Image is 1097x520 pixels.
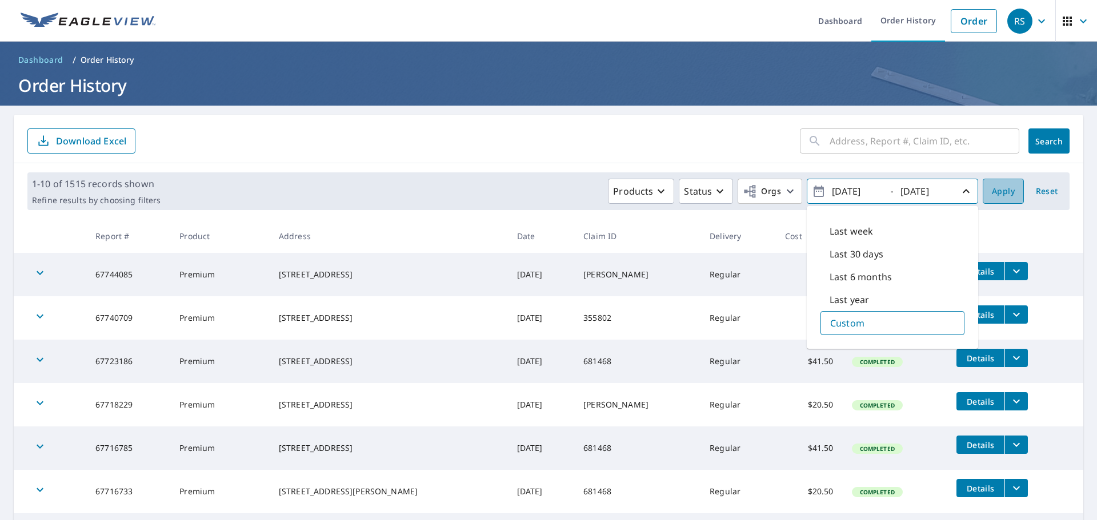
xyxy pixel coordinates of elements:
[32,195,161,205] p: Refine results by choosing filters
[853,445,902,453] span: Completed
[56,135,126,147] p: Download Excel
[508,296,574,340] td: [DATE]
[508,340,574,383] td: [DATE]
[956,436,1004,454] button: detailsBtn-67716785
[956,479,1004,497] button: detailsBtn-67716733
[32,177,161,191] p: 1-10 of 1515 records shown
[956,262,1004,280] button: detailsBtn-67744085
[820,265,964,288] div: Last 6 months
[14,51,1083,69] nav: breadcrumb
[170,470,270,513] td: Premium
[963,396,998,407] span: Details
[1004,305,1028,324] button: filesDropdownBtn-67740709
[1004,262,1028,280] button: filesDropdownBtn-67744085
[170,426,270,470] td: Premium
[279,399,499,410] div: [STREET_ADDRESS]
[86,296,170,340] td: 67740709
[963,353,998,364] span: Details
[1004,479,1028,497] button: filesDropdownBtn-67716733
[508,219,574,253] th: Date
[830,293,869,307] p: Last year
[700,219,776,253] th: Delivery
[170,383,270,426] td: Premium
[574,383,700,426] td: [PERSON_NAME]
[820,288,964,311] div: Last year
[279,269,499,280] div: [STREET_ADDRESS]
[508,383,574,426] td: [DATE]
[820,220,964,243] div: Last week
[574,426,700,470] td: 681468
[508,253,574,296] td: [DATE]
[743,184,781,199] span: Orgs
[279,312,499,324] div: [STREET_ADDRESS]
[14,74,1083,97] h1: Order History
[574,470,700,513] td: 681468
[830,270,892,284] p: Last 6 months
[613,184,653,198] p: Products
[86,383,170,426] td: 67718229
[1004,436,1028,454] button: filesDropdownBtn-67716785
[812,182,973,201] span: -
[776,426,842,470] td: $41.50
[86,340,170,383] td: 67723186
[820,311,964,335] div: Custom
[738,179,802,204] button: Orgs
[73,53,76,67] li: /
[270,219,508,253] th: Address
[830,125,1019,157] input: Address, Report #, Claim ID, etc.
[81,54,134,66] p: Order History
[820,243,964,265] div: Last 30 days
[14,51,68,69] a: Dashboard
[508,470,574,513] td: [DATE]
[86,470,170,513] td: 67716733
[853,488,902,496] span: Completed
[170,340,270,383] td: Premium
[776,253,842,296] td: $41.50
[992,184,1015,199] span: Apply
[1004,392,1028,410] button: filesDropdownBtn-67718229
[776,470,842,513] td: $20.50
[574,296,700,340] td: 355802
[170,253,270,296] td: Premium
[27,128,135,154] button: Download Excel
[1004,349,1028,367] button: filesDropdownBtn-67723186
[830,316,864,330] p: Custom
[279,356,499,367] div: [STREET_ADDRESS]
[956,349,1004,367] button: detailsBtn-67723186
[1028,128,1070,154] button: Search
[853,401,902,409] span: Completed
[776,340,842,383] td: $41.50
[963,483,998,494] span: Details
[830,247,883,261] p: Last 30 days
[279,486,499,497] div: [STREET_ADDRESS][PERSON_NAME]
[700,253,776,296] td: Regular
[807,179,978,204] button: -
[170,296,270,340] td: Premium
[508,426,574,470] td: [DATE]
[963,266,998,277] span: Details
[776,296,842,340] td: $41.50
[776,219,842,253] th: Cost
[1033,184,1060,199] span: Reset
[828,182,884,200] input: yyyy/mm/dd
[86,426,170,470] td: 67716785
[574,340,700,383] td: 681468
[951,9,997,33] a: Order
[897,182,953,200] input: yyyy/mm/dd
[86,253,170,296] td: 67744085
[18,54,63,66] span: Dashboard
[700,383,776,426] td: Regular
[608,179,674,204] button: Products
[1028,179,1065,204] button: Reset
[1007,9,1032,34] div: RS
[279,442,499,454] div: [STREET_ADDRESS]
[776,383,842,426] td: $20.50
[853,358,902,366] span: Completed
[700,340,776,383] td: Regular
[700,426,776,470] td: Regular
[956,392,1004,410] button: detailsBtn-67718229
[86,219,170,253] th: Report #
[574,219,700,253] th: Claim ID
[956,305,1004,324] button: detailsBtn-67740709
[700,470,776,513] td: Regular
